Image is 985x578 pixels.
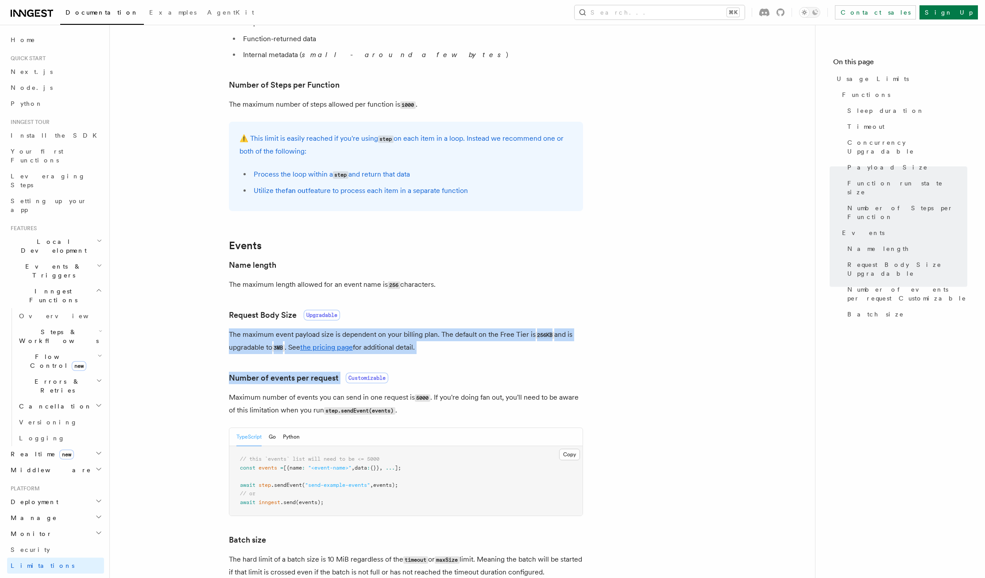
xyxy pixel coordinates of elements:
[229,79,340,91] a: Number of Steps per Function
[838,225,967,241] a: Events
[7,32,104,48] a: Home
[346,373,388,383] span: Customizable
[844,200,967,225] a: Number of Steps per Function
[11,173,85,189] span: Leveraging Steps
[7,143,104,168] a: Your first Functions
[302,50,506,59] em: small - around a few bytes
[15,308,104,324] a: Overview
[251,168,572,181] li: Process the loop within a and return that data
[280,465,283,471] span: =
[844,257,967,281] a: Request Body Size Upgradable
[229,328,583,354] p: The maximum event payload size is dependent on your billing plan. The default on the Free Tier is...
[7,308,104,446] div: Inngest Functions
[229,278,583,291] p: The maximum length allowed for an event name is characters.
[847,260,967,278] span: Request Body Size Upgradable
[11,546,50,553] span: Security
[395,465,401,471] span: ];
[283,428,300,446] button: Python
[229,98,583,111] p: The maximum number of steps allowed per function is .
[7,96,104,112] a: Python
[300,343,353,351] a: the pricing page
[7,168,104,193] a: Leveraging Steps
[15,377,96,395] span: Errors & Retries
[15,324,104,349] button: Steps & Workflows
[11,562,74,569] span: Limitations
[367,465,370,471] span: :
[7,510,104,526] button: Manage
[240,499,255,505] span: await
[370,482,373,488] span: ,
[240,33,583,45] li: Function-returned data
[19,419,77,426] span: Versioning
[847,285,967,303] span: Number of events per request Customizable
[239,132,572,158] p: ⚠️ This limit is easily reached if you're using on each item in a loop. Instead we recommend one ...
[844,103,967,119] a: Sleep duration
[373,482,398,488] span: events);
[7,494,104,510] button: Deployment
[388,281,400,289] code: 256
[844,175,967,200] a: Function run state size
[269,428,276,446] button: Go
[7,485,40,492] span: Platform
[842,90,890,99] span: Functions
[844,159,967,175] a: Payload Size
[251,185,572,197] li: Utilize the feature to process each item in a separate function
[352,465,355,471] span: ,
[60,3,144,25] a: Documentation
[378,135,394,143] code: step
[7,466,91,474] span: Middleware
[559,449,580,460] button: Copy
[305,482,370,488] span: "send-example-events"
[7,542,104,558] a: Security
[7,119,50,126] span: Inngest tour
[7,450,74,459] span: Realtime
[229,259,276,271] a: Name length
[11,100,43,107] span: Python
[370,465,379,471] span: {}}
[15,328,99,345] span: Steps & Workflows
[7,513,57,522] span: Manage
[333,171,348,179] code: step
[59,450,74,459] span: new
[7,55,46,62] span: Quick start
[11,68,53,75] span: Next.js
[11,132,102,139] span: Install the SDK
[229,239,262,252] a: Events
[19,312,110,320] span: Overview
[847,122,885,131] span: Timeout
[240,456,379,462] span: // this `events` list will need to be <= 5000
[7,529,52,538] span: Monitor
[240,49,583,61] li: Internal metadata ( )
[837,74,909,83] span: Usage Limits
[7,80,104,96] a: Node.js
[72,361,86,371] span: new
[415,394,430,402] code: 5000
[7,446,104,462] button: Realtimenew
[835,5,916,19] a: Contact sales
[15,430,104,446] a: Logging
[15,414,104,430] a: Versioning
[575,5,745,19] button: Search...⌘K
[7,497,58,506] span: Deployment
[283,465,302,471] span: [{name
[7,262,97,280] span: Events & Triggers
[15,374,104,398] button: Errors & Retries
[229,534,266,546] a: Batch size
[844,135,967,159] a: Concurrency Upgradable
[919,5,978,19] a: Sign Up
[302,465,305,471] span: :
[324,407,395,415] code: step.sendEvent(events)
[847,204,967,221] span: Number of Steps per Function
[302,482,305,488] span: (
[15,352,97,370] span: Flow Control
[202,3,259,24] a: AgentKit
[11,197,87,213] span: Setting up your app
[847,163,928,172] span: Payload Size
[7,237,97,255] span: Local Development
[403,556,428,564] code: timeout
[15,349,104,374] button: Flow Controlnew
[229,391,583,417] p: Maximum number of events you can send in one request is . If you're doing fan out, you'll need to...
[7,225,37,232] span: Features
[66,9,139,16] span: Documentation
[844,281,967,306] a: Number of events per request Customizable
